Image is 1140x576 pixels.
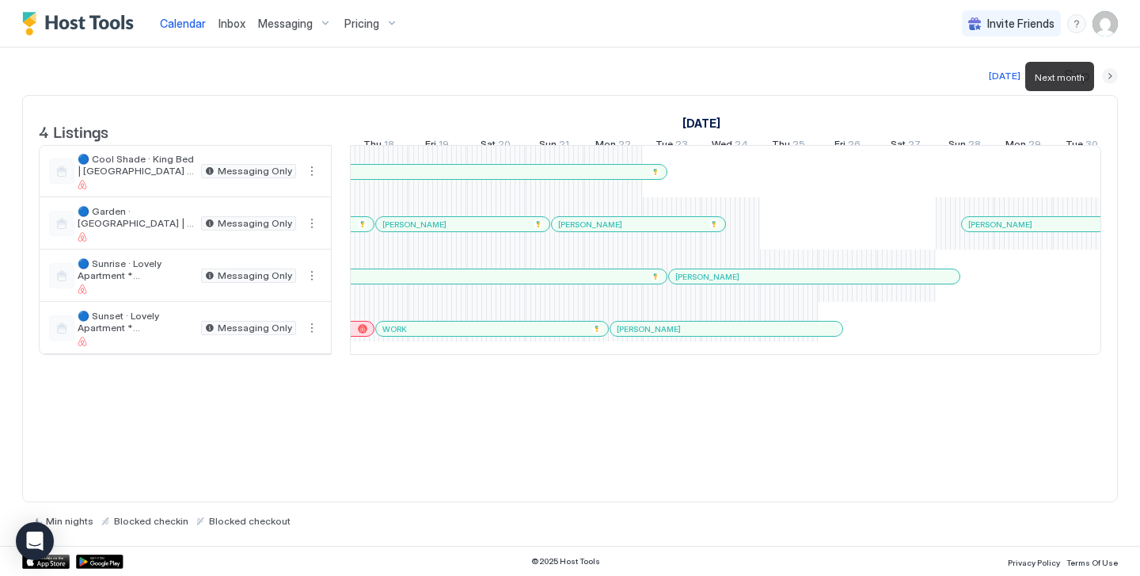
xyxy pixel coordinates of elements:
[989,69,1020,83] div: [DATE]
[531,556,600,566] span: © 2025 Host Tools
[1067,14,1086,33] div: menu
[78,257,195,281] span: 🔵 Sunrise · Lovely Apartment *[GEOGRAPHIC_DATA] Best Locations *Sunrise
[421,135,453,158] a: September 19, 2025
[652,135,692,158] a: September 23, 2025
[792,138,805,154] span: 25
[944,135,985,158] a: September 28, 2025
[558,219,622,230] span: [PERSON_NAME]
[1001,135,1045,158] a: September 29, 2025
[302,162,321,181] button: More options
[384,138,394,154] span: 18
[302,214,321,233] div: menu
[848,138,861,154] span: 26
[987,17,1054,31] span: Invite Friends
[655,138,673,154] span: Tue
[595,138,616,154] span: Mon
[439,138,449,154] span: 19
[834,138,845,154] span: Fri
[735,138,748,154] span: 24
[1066,558,1118,567] span: Terms Of Use
[1085,138,1098,154] span: 30
[46,515,93,527] span: Min nights
[1066,553,1118,570] a: Terms Of Use
[1102,68,1118,84] button: Next month
[968,219,1032,230] span: [PERSON_NAME]
[712,138,732,154] span: Wed
[1008,553,1060,570] a: Privacy Policy
[772,138,790,154] span: Thu
[539,138,557,154] span: Sun
[1008,558,1060,567] span: Privacy Policy
[302,266,321,285] button: More options
[1092,11,1118,36] div: User profile
[302,162,321,181] div: menu
[1066,138,1083,154] span: Tue
[22,555,70,569] a: App Store
[382,219,446,230] span: [PERSON_NAME]
[22,12,141,36] a: Host Tools Logo
[382,324,407,334] span: WORK
[1062,135,1102,158] a: September 30, 2025
[218,17,245,30] span: Inbox
[559,138,569,154] span: 21
[39,119,108,143] span: 4 Listings
[708,135,752,158] a: September 24, 2025
[76,555,123,569] a: Google Play Store
[887,135,925,158] a: September 27, 2025
[617,324,681,334] span: [PERSON_NAME]
[1005,138,1026,154] span: Mon
[258,17,313,31] span: Messaging
[209,515,291,527] span: Blocked checkout
[78,153,195,177] span: 🔵 Cool Shade · King Bed | [GEOGRAPHIC_DATA] *Best Downtown Locations *Cool
[363,138,382,154] span: Thu
[114,515,188,527] span: Blocked checkin
[968,138,981,154] span: 28
[830,135,864,158] a: September 26, 2025
[678,112,724,135] a: September 3, 2025
[302,319,321,338] div: menu
[302,214,321,233] button: More options
[477,135,515,158] a: September 20, 2025
[425,138,436,154] span: Fri
[359,135,398,158] a: September 18, 2025
[302,266,321,285] div: menu
[218,15,245,32] a: Inbox
[344,17,379,31] span: Pricing
[986,67,1023,86] button: [DATE]
[78,205,195,229] span: 🔵 Garden · [GEOGRAPHIC_DATA] | [GEOGRAPHIC_DATA] *Best Downtown Locations (4)
[1028,138,1041,154] span: 29
[948,138,966,154] span: Sun
[591,135,635,158] a: September 22, 2025
[302,319,321,338] button: More options
[535,135,573,158] a: September 21, 2025
[675,272,739,282] span: [PERSON_NAME]
[160,15,206,32] a: Calendar
[16,522,54,560] div: Open Intercom Messenger
[160,17,206,30] span: Calendar
[618,138,631,154] span: 22
[498,138,511,154] span: 20
[908,138,921,154] span: 27
[675,138,688,154] span: 23
[78,310,195,334] span: 🔵 Sunset · Lovely Apartment *[GEOGRAPHIC_DATA] Best Locations *Sunset
[481,138,496,154] span: Sat
[891,138,906,154] span: Sat
[768,135,809,158] a: September 25, 2025
[1035,71,1085,83] span: Next month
